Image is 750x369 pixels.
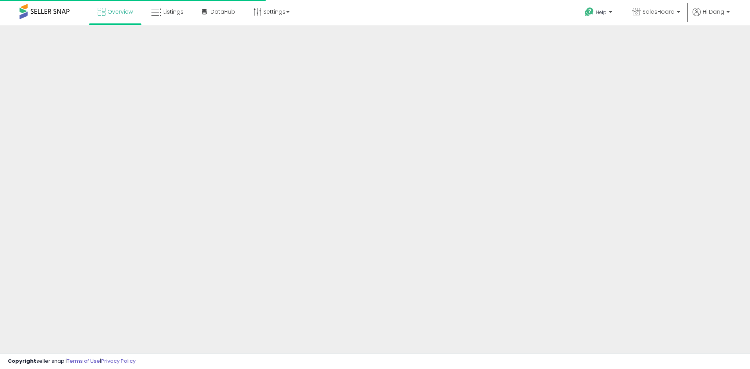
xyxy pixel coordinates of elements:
a: Hi Dang [693,8,730,25]
span: Listings [163,8,184,16]
span: Hi Dang [703,8,724,16]
a: Help [579,1,620,25]
span: SalesHoard [643,8,675,16]
i: Get Help [584,7,594,17]
span: DataHub [211,8,235,16]
span: Overview [107,8,133,16]
span: Help [596,9,607,16]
